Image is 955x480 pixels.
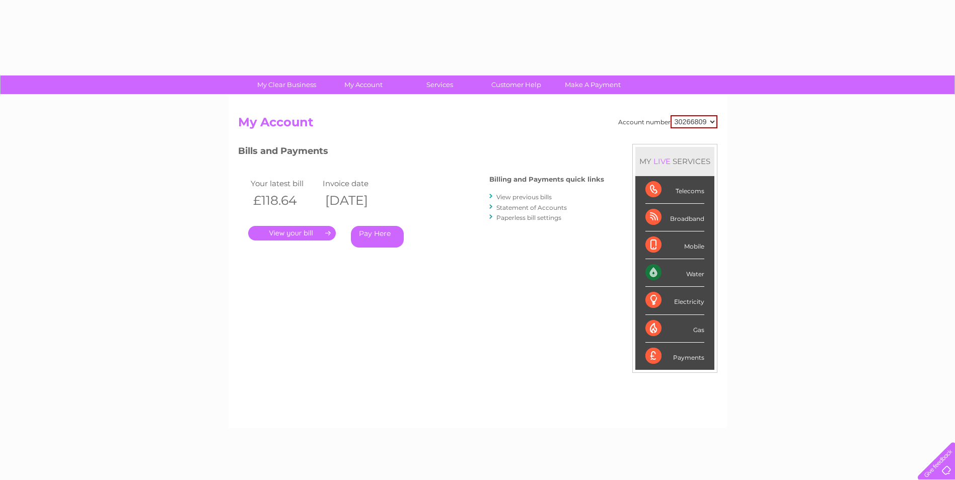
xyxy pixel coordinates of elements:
div: Broadband [645,204,704,231]
a: Make A Payment [551,75,634,94]
a: Services [398,75,481,94]
a: . [248,226,336,241]
div: Water [645,259,704,287]
a: My Clear Business [245,75,328,94]
a: Pay Here [351,226,404,248]
div: LIVE [651,156,673,166]
h4: Billing and Payments quick links [489,176,604,183]
a: Statement of Accounts [496,204,567,211]
a: Paperless bill settings [496,214,561,221]
div: Payments [645,343,704,370]
div: Gas [645,315,704,343]
div: Electricity [645,287,704,314]
h3: Bills and Payments [238,144,604,162]
div: MY SERVICES [635,147,714,176]
h2: My Account [238,115,717,134]
a: My Account [322,75,405,94]
div: Telecoms [645,176,704,204]
th: £118.64 [248,190,321,211]
th: [DATE] [320,190,393,211]
a: View previous bills [496,193,552,201]
div: Account number [618,115,717,128]
td: Your latest bill [248,177,321,190]
a: Customer Help [475,75,558,94]
td: Invoice date [320,177,393,190]
div: Mobile [645,231,704,259]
